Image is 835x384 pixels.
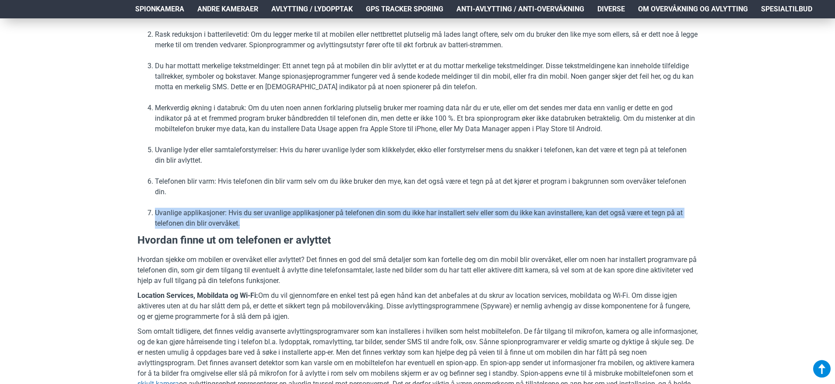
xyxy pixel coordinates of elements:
li: Rask reduksjon i batterilevetid: Om du legger merke til at mobilen eller nettbrettet plutselig må... [155,29,698,50]
span: Spesialtilbud [761,4,812,14]
span: Andre kameraer [197,4,258,14]
p: Om du vil gjennomføre en enkel test på egen hånd kan det anbefales at du skrur av location servic... [137,290,698,322]
span: Diverse [597,4,625,14]
li: Uvanlige applikasjoner: Hvis du ser uvanlige applikasjoner på telefonen din som du ikke har insta... [155,208,698,229]
li: Telefonen blir varm: Hvis telefonen din blir varm selv om du ikke bruker den mye, kan det også væ... [155,176,698,197]
h3: Hvordan finne ut om telefonen er avlyttet [137,233,698,248]
span: Anti-avlytting / Anti-overvåkning [456,4,584,14]
span: GPS Tracker Sporing [366,4,443,14]
span: Avlytting / Lydopptak [271,4,353,14]
li: Uvanlige lyder eller samtaleforstyrrelser: Hvis du hører uvanlige lyder som klikkelyder, ekko ell... [155,145,698,166]
span: Om overvåkning og avlytting [638,4,748,14]
span: Spionkamera [135,4,184,14]
li: Du har mottatt merkelige tekstmeldinger: Ett annet tegn på at mobilen din blir avlyttet er at du ... [155,61,698,92]
li: Merkverdig økning i databruk: Om du uten noen annen forklaring plutselig bruker mer roaming data ... [155,103,698,134]
strong: Location Services, Mobildata og Wi-Fi: [137,291,258,300]
p: Hvordan sjekke om mobilen er overvåket eller avlyttet? Det finnes en god del små detaljer som kan... [137,255,698,286]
